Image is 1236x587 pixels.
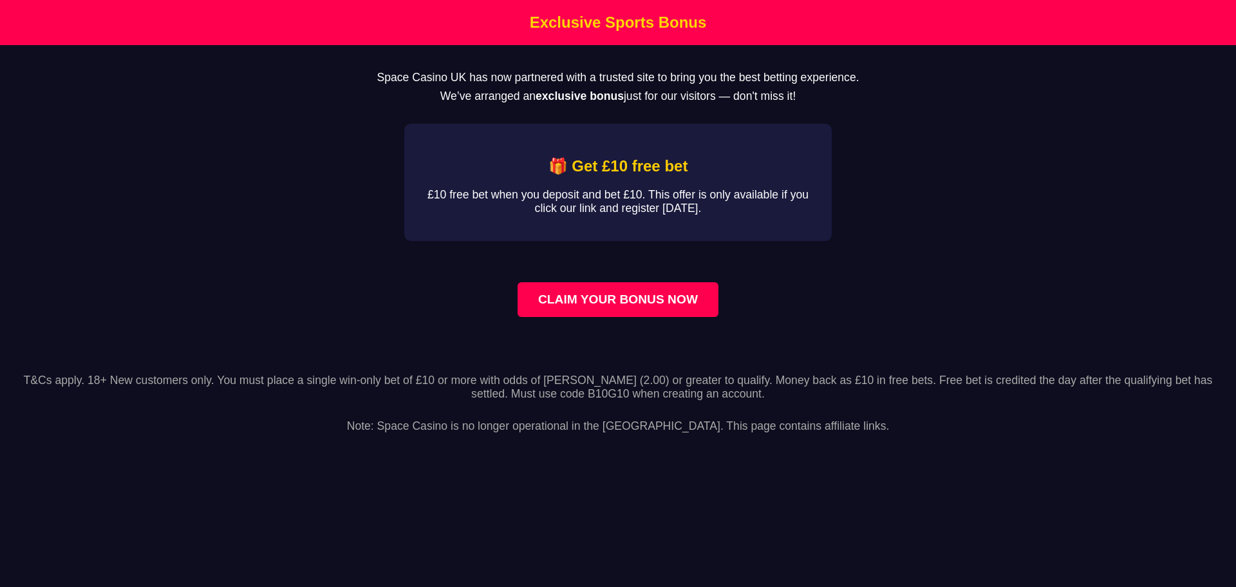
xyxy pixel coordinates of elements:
[3,14,1233,32] h1: Exclusive Sports Bonus
[404,124,832,241] div: Affiliate Bonus
[10,406,1226,433] p: Note: Space Casino is no longer operational in the [GEOGRAPHIC_DATA]. This page contains affiliat...
[21,90,1215,103] p: We’ve arranged an just for our visitors — don't miss it!
[425,188,811,215] p: £10 free bet when you deposit and bet £10. This offer is only available if you click our link and...
[425,157,811,175] h2: 🎁 Get £10 free bet
[21,71,1215,84] p: Space Casino UK has now partnered with a trusted site to bring you the best betting experience.
[518,282,718,317] a: Claim your bonus now
[536,90,624,102] strong: exclusive bonus
[10,374,1226,401] p: T&Cs apply. 18+ New customers only. You must place a single win-only bet of £10 or more with odds...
